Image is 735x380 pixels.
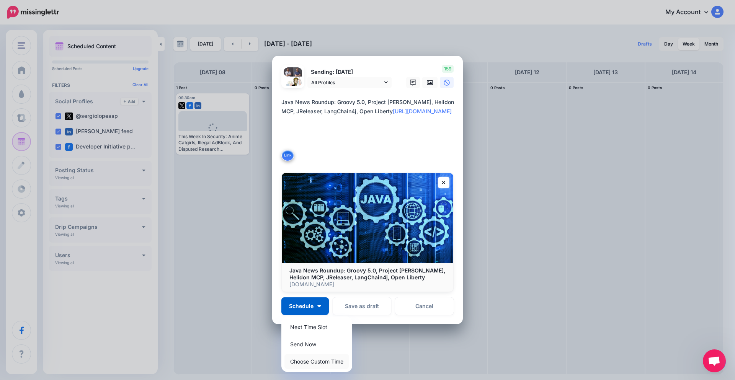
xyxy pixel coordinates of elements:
[307,77,392,88] a: All Profiles
[442,65,454,73] span: 159
[333,297,391,315] button: Save as draft
[293,67,302,77] img: 404938064_7577128425634114_8114752557348925942_n-bsa142071.jpg
[281,316,352,372] div: Schedule
[395,297,454,315] a: Cancel
[282,173,453,263] img: Java News Roundup: Groovy 5.0, Project Leyden, Helidon MCP, JReleaser, LangChain4j, Open Liberty
[311,78,382,86] span: All Profiles
[289,281,446,288] p: [DOMAIN_NAME]
[284,337,349,352] a: Send Now
[281,98,457,116] div: Java News Roundup: Groovy 5.0, Project [PERSON_NAME], Helidon MCP, JReleaser, LangChain4j, Open L...
[284,320,349,334] a: Next Time Slot
[281,297,329,315] button: Schedule
[289,267,445,281] b: Java News Roundup: Groovy 5.0, Project [PERSON_NAME], Helidon MCP, JReleaser, LangChain4j, Open L...
[281,150,294,161] button: Link
[307,68,392,77] p: Sending: [DATE]
[284,77,302,95] img: QppGEvPG-82148.jpg
[284,67,293,77] img: 1745356928895-67863.png
[289,303,314,309] span: Schedule
[317,305,321,307] img: arrow-down-white.png
[284,354,349,369] a: Choose Custom Time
